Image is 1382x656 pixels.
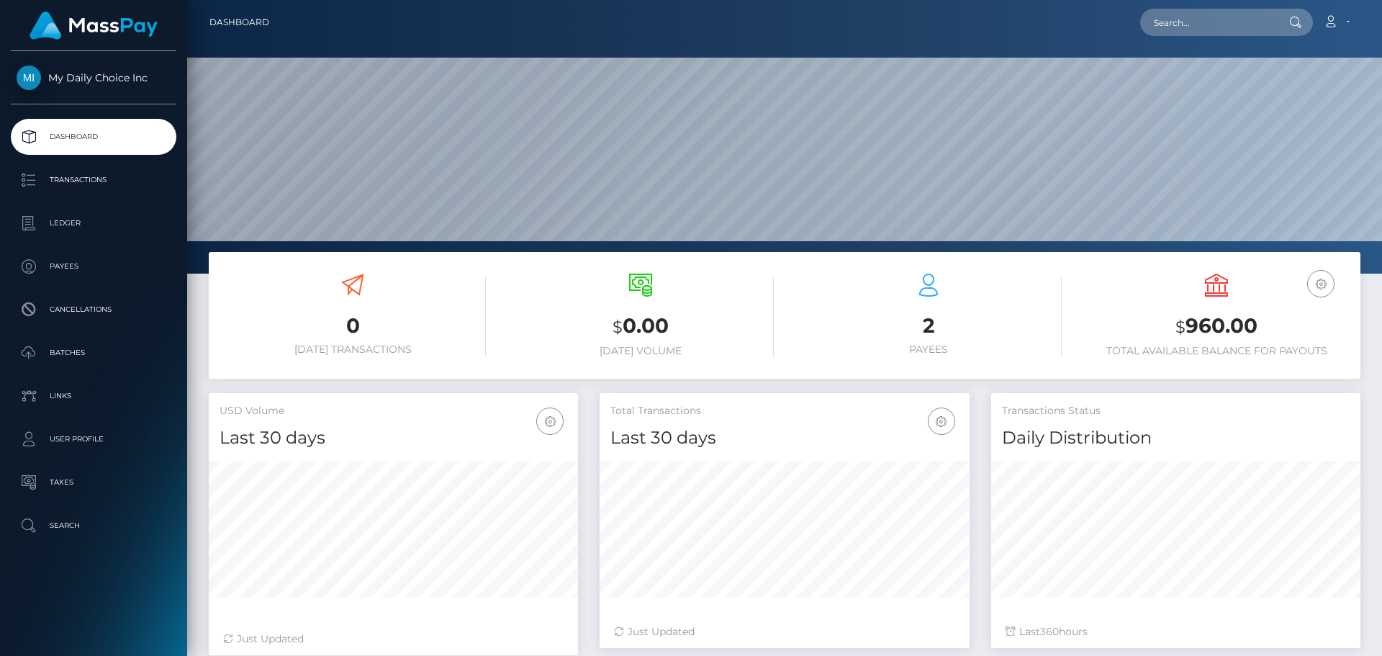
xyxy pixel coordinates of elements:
[220,343,486,356] h6: [DATE] Transactions
[1006,624,1346,639] div: Last hours
[11,335,176,371] a: Batches
[11,248,176,284] a: Payees
[1083,345,1350,357] h6: Total Available Balance for Payouts
[17,66,41,90] img: My Daily Choice Inc
[17,472,171,493] p: Taxes
[11,205,176,241] a: Ledger
[11,508,176,544] a: Search
[220,404,567,418] h5: USD Volume
[610,426,958,451] h4: Last 30 days
[30,12,158,40] img: MassPay Logo
[1002,426,1350,451] h4: Daily Distribution
[17,342,171,364] p: Batches
[1175,317,1185,337] small: $
[795,312,1062,340] h3: 2
[614,624,954,639] div: Just Updated
[17,169,171,191] p: Transactions
[17,256,171,277] p: Payees
[220,426,567,451] h4: Last 30 days
[11,378,176,414] a: Links
[11,119,176,155] a: Dashboard
[1040,625,1059,638] span: 360
[11,292,176,328] a: Cancellations
[1140,9,1275,36] input: Search...
[507,312,774,341] h3: 0.00
[11,162,176,198] a: Transactions
[17,385,171,407] p: Links
[613,317,623,337] small: $
[223,632,564,647] div: Just Updated
[17,126,171,148] p: Dashboard
[11,71,176,84] span: My Daily Choice Inc
[1002,404,1350,418] h5: Transactions Status
[795,343,1062,356] h6: Payees
[1083,312,1350,341] h3: 960.00
[220,312,486,340] h3: 0
[209,7,269,37] a: Dashboard
[610,404,958,418] h5: Total Transactions
[17,212,171,234] p: Ledger
[507,345,774,357] h6: [DATE] Volume
[17,515,171,536] p: Search
[17,428,171,450] p: User Profile
[11,421,176,457] a: User Profile
[11,464,176,500] a: Taxes
[17,299,171,320] p: Cancellations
